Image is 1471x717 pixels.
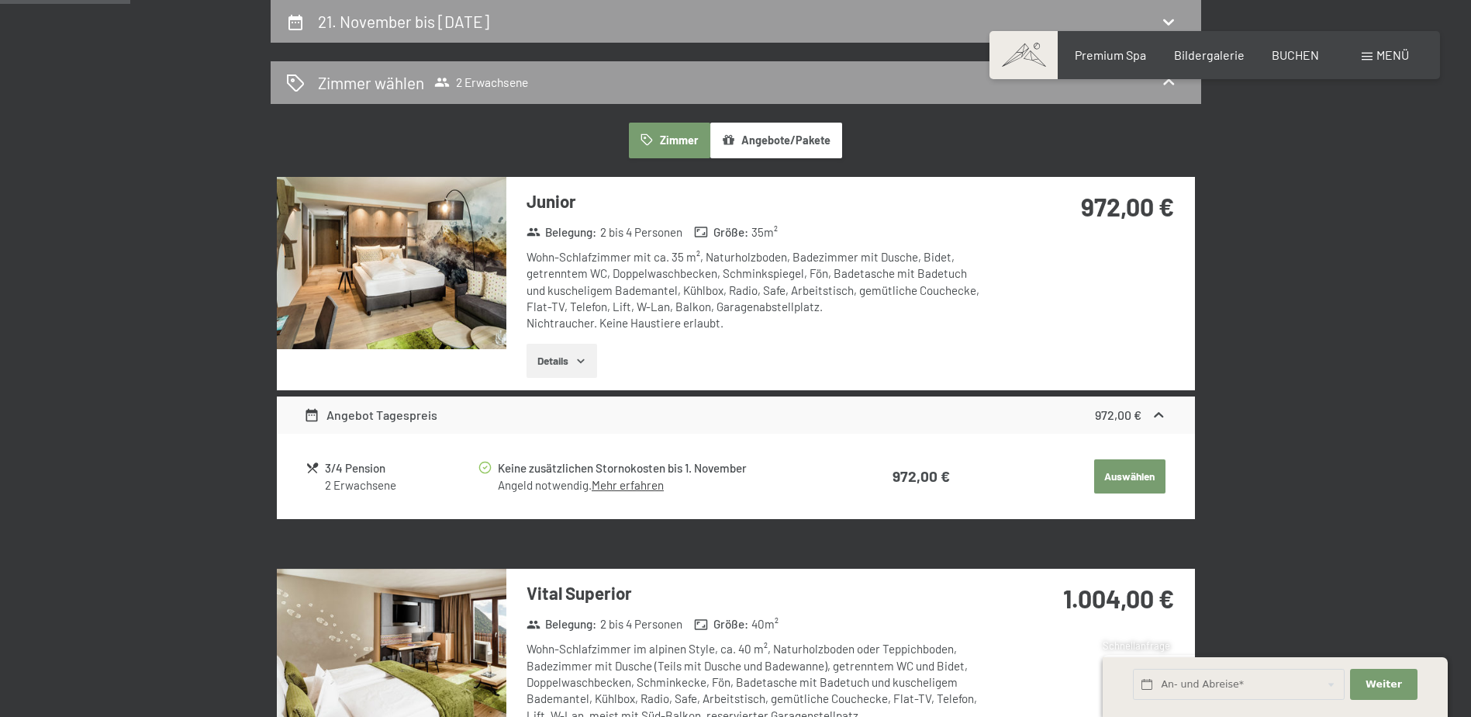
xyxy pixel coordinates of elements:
[1376,47,1409,62] span: Menü
[527,581,988,605] h3: Vital Superior
[694,616,748,632] strong: Größe :
[893,467,950,485] strong: 972,00 €
[1075,47,1146,62] a: Premium Spa
[1095,407,1141,422] strong: 972,00 €
[751,616,779,632] span: 40 m²
[325,477,476,494] div: 2 Erwachsene
[277,177,506,349] img: mss_renderimg.php
[600,616,682,632] span: 2 bis 4 Personen
[629,123,710,158] button: Zimmer
[318,12,489,31] h2: 21. November bis [DATE]
[1350,669,1417,701] button: Weiter
[1174,47,1245,62] a: Bildergalerie
[1366,677,1402,691] span: Weiter
[527,249,988,331] div: Wohn-Schlafzimmer mit ca. 35 m², Naturholzboden, Badezimmer mit Dusche, Bidet, getrenntem WC, Dop...
[527,189,988,213] h3: Junior
[434,74,528,90] span: 2 Erwachsene
[592,478,664,492] a: Mehr erfahren
[1063,584,1174,613] strong: 1.004,00 €
[1272,47,1319,62] a: BUCHEN
[325,459,476,477] div: 3/4 Pension
[498,477,820,494] div: Angeld notwendig.
[318,71,424,94] h2: Zimmer wählen
[1103,639,1170,652] span: Schnellanfrage
[600,224,682,241] span: 2 bis 4 Personen
[527,344,597,378] button: Details
[1094,459,1165,494] button: Auswählen
[751,224,778,241] span: 35 m²
[527,224,597,241] strong: Belegung :
[498,459,820,477] div: Keine zusätzlichen Stornokosten bis 1. November
[710,123,842,158] button: Angebote/Pakete
[277,397,1195,434] div: Angebot Tagespreis972,00 €
[527,616,597,632] strong: Belegung :
[1081,192,1174,221] strong: 972,00 €
[694,224,748,241] strong: Größe :
[304,406,437,424] div: Angebot Tagespreis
